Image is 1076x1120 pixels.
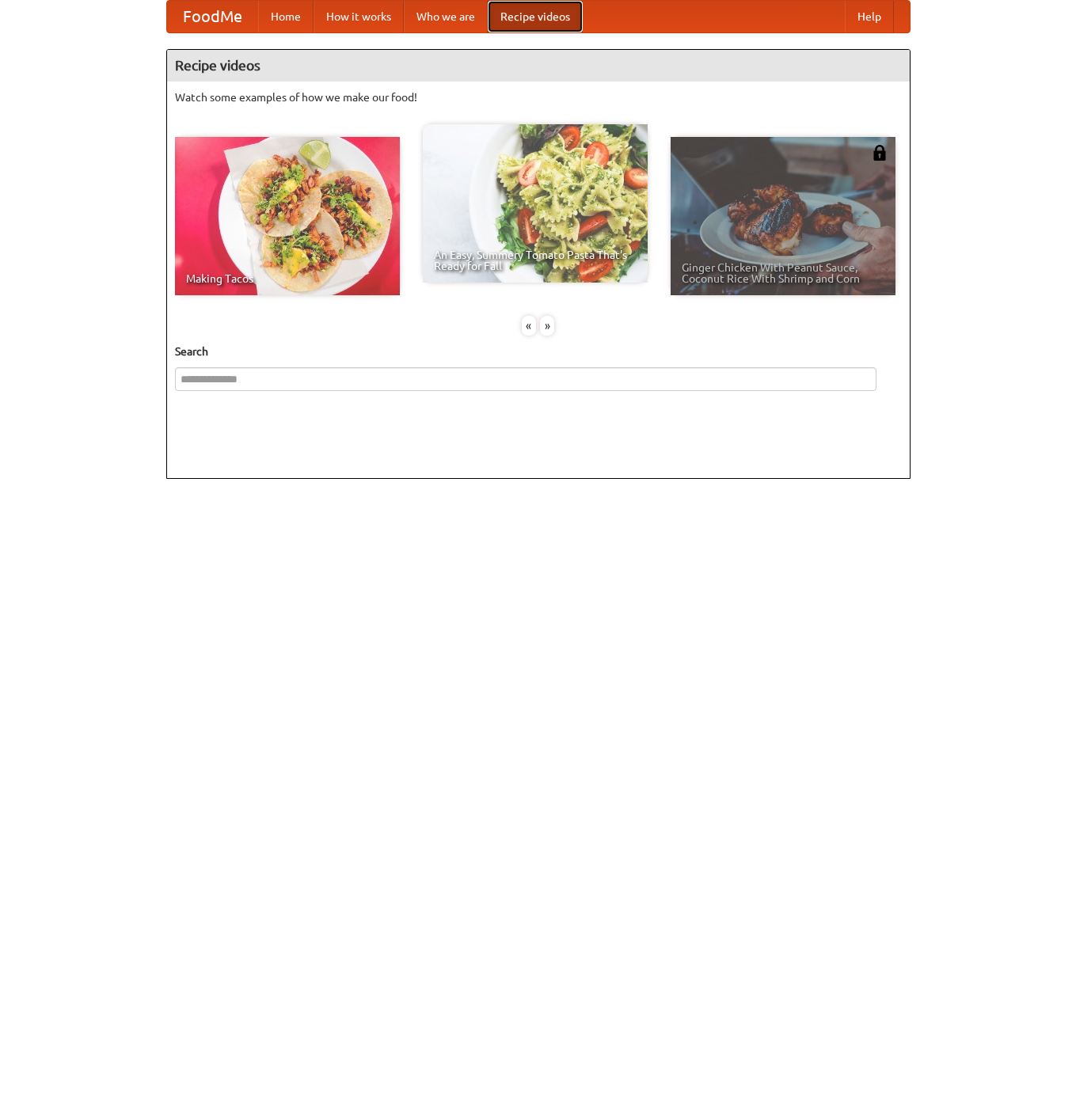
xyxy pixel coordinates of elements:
a: FoodMe [167,1,258,32]
div: « [522,316,536,336]
a: How it works [314,1,404,32]
a: Help [845,1,894,32]
a: An Easy, Summery Tomato Pasta That's Ready for Fall [423,124,648,283]
div: » [540,316,554,336]
span: An Easy, Summery Tomato Pasta That's Ready for Fall [434,249,637,271]
img: 483408.png [872,145,888,161]
a: Who we are [404,1,488,32]
p: Watch some examples of how we make our food! [175,89,902,105]
h5: Search [175,344,902,359]
a: Recipe videos [488,1,583,32]
a: Home [258,1,314,32]
span: Making Tacos [186,273,389,284]
h4: Recipe videos [167,50,910,82]
a: Making Tacos [175,137,400,295]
